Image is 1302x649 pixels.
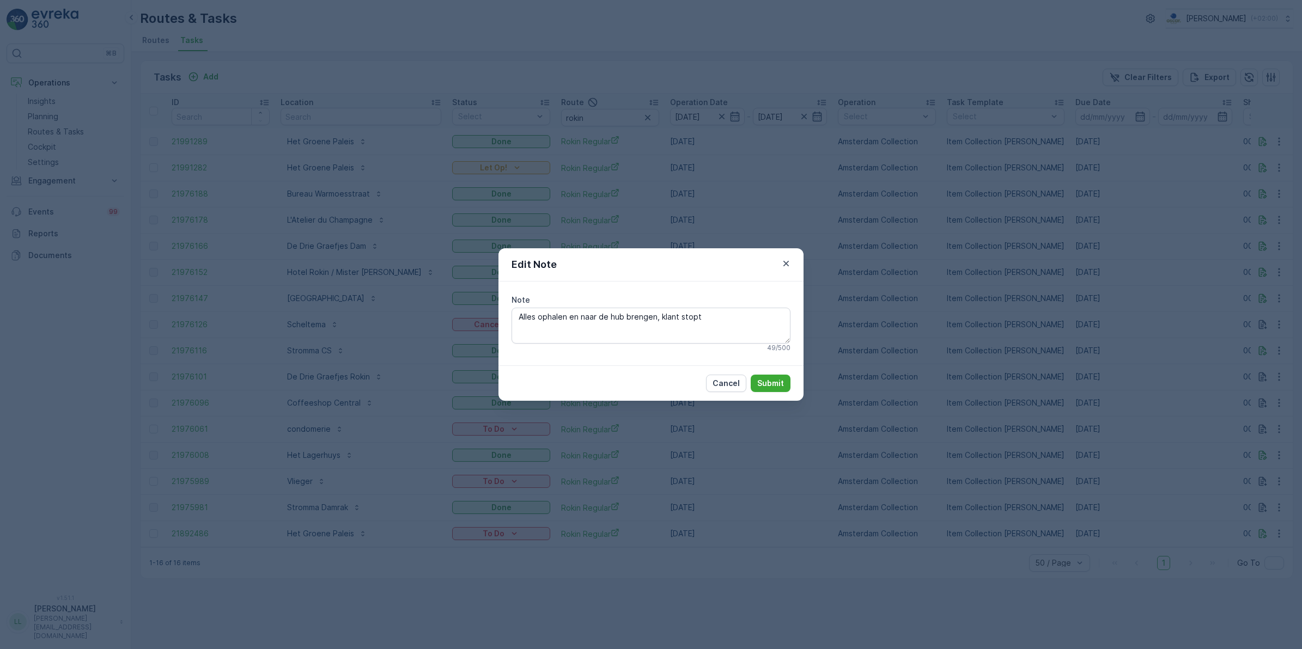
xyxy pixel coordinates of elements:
[757,378,784,389] p: Submit
[512,295,530,304] label: Note
[767,344,790,352] p: 49 / 500
[751,375,790,392] button: Submit
[512,257,557,272] p: Edit Note
[512,308,790,344] textarea: Alles ophalen en naar de hub brengen, klant stopt
[706,375,746,392] button: Cancel
[713,378,740,389] p: Cancel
